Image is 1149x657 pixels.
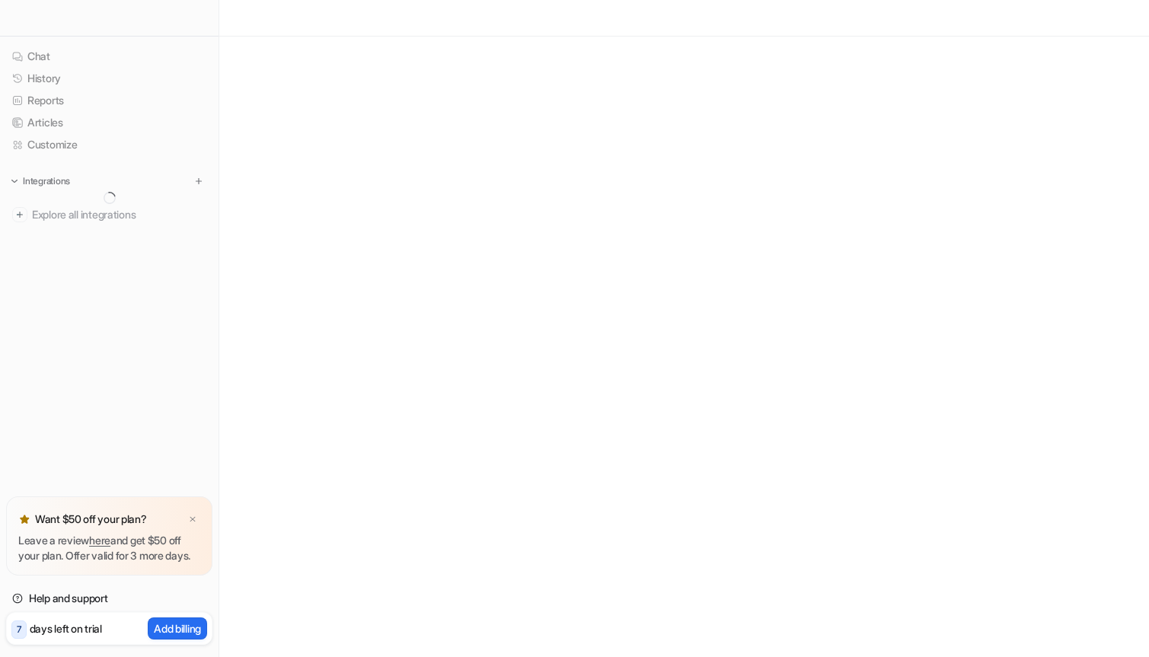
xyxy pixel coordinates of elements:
[30,620,102,636] p: days left on trial
[6,112,212,133] a: Articles
[12,207,27,222] img: explore all integrations
[89,534,110,547] a: here
[35,512,147,527] p: Want $50 off your plan?
[6,134,212,155] a: Customize
[32,203,206,227] span: Explore all integrations
[6,90,212,111] a: Reports
[23,175,70,187] p: Integrations
[188,515,197,525] img: x
[6,588,212,609] a: Help and support
[9,176,20,187] img: expand menu
[18,513,30,525] img: star
[154,620,201,636] p: Add billing
[193,176,204,187] img: menu_add.svg
[6,46,212,67] a: Chat
[17,623,21,636] p: 7
[6,174,75,189] button: Integrations
[148,617,207,639] button: Add billing
[6,204,212,225] a: Explore all integrations
[18,533,200,563] p: Leave a review and get $50 off your plan. Offer valid for 3 more days.
[6,68,212,89] a: History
